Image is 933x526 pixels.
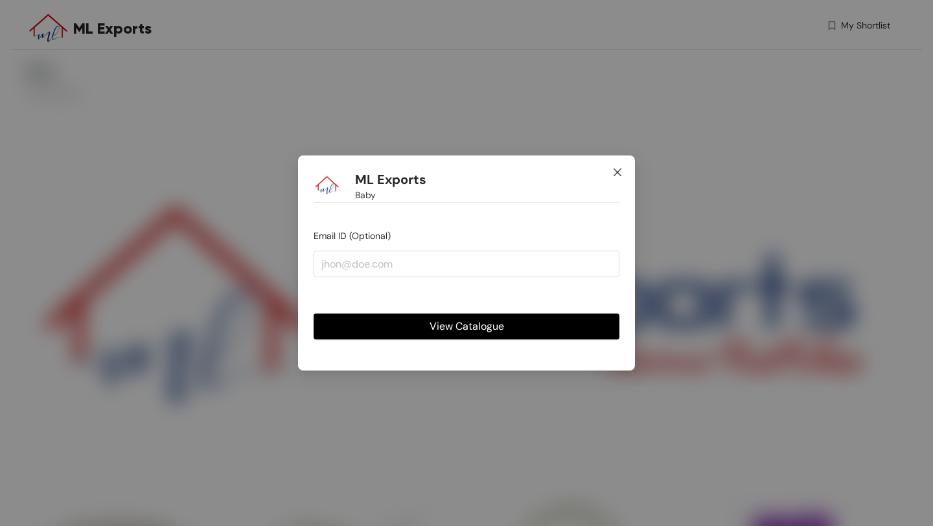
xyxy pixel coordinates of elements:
[600,155,635,190] button: Close
[430,318,504,334] span: View Catalogue
[612,167,623,177] span: close
[355,172,426,188] h1: ML Exports
[314,230,391,242] span: Email ID (Optional)
[314,171,340,197] img: Buyer Portal
[314,314,619,339] button: View Catalogue
[314,251,619,277] input: jhon@doe.com
[355,188,376,202] span: Baby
